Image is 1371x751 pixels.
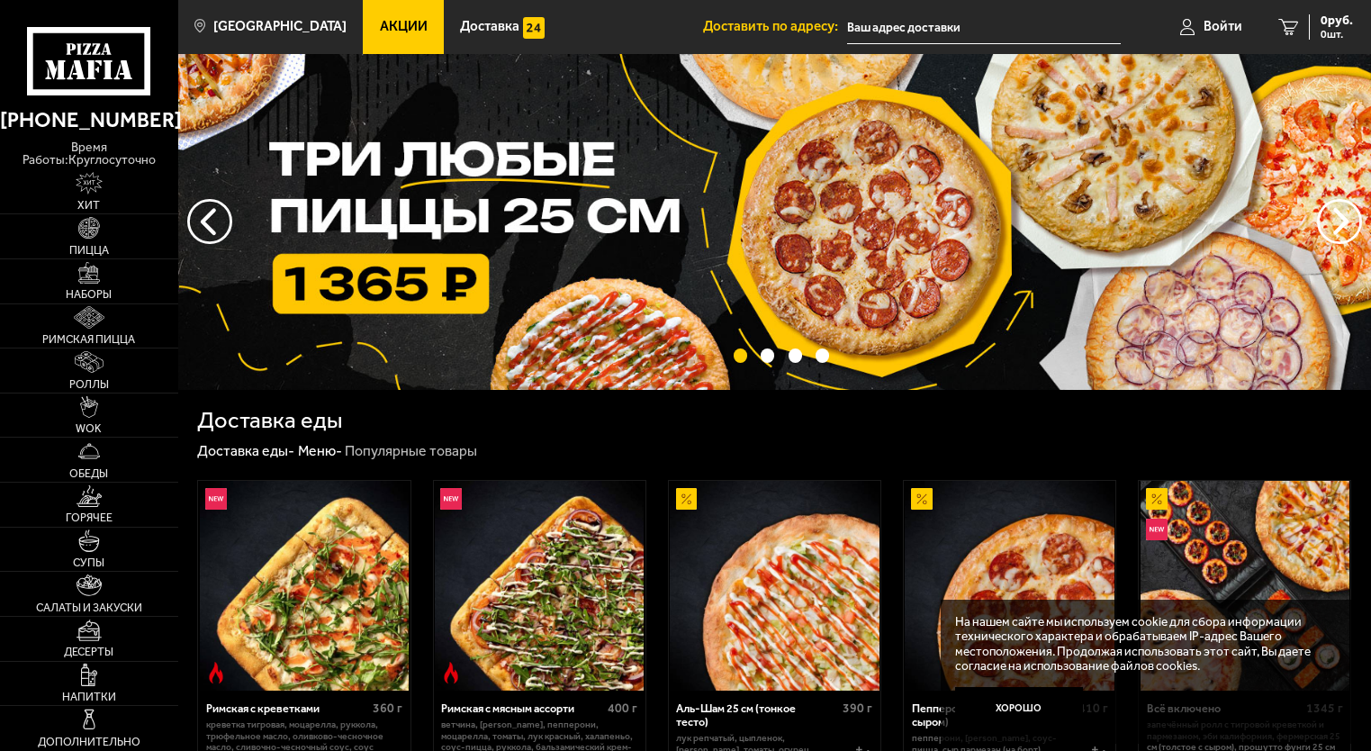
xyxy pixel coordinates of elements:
span: Дополнительно [38,737,140,748]
span: 0 руб. [1321,14,1353,27]
img: Всё включено [1141,481,1349,690]
div: Пепперони 25 см (толстое с сыром) [912,701,1074,728]
div: Римская с креветками [206,701,368,715]
img: Новинка [1146,519,1168,540]
button: точки переключения [734,348,747,362]
span: Пицца [69,245,109,257]
span: Доставить по адресу: [703,20,847,33]
span: 390 г [843,701,872,716]
img: Римская с мясным ассорти [435,481,644,690]
a: АкционныйПепперони 25 см (толстое с сыром) [904,481,1115,690]
div: Римская с мясным ассорти [441,701,603,715]
div: Популярные товары [345,442,477,461]
img: Новинка [440,488,462,510]
span: WOK [76,423,102,435]
img: Пепперони 25 см (толстое с сыром) [905,481,1114,690]
span: 0 шт. [1321,29,1353,40]
button: Хорошо [955,687,1084,730]
span: Войти [1204,20,1242,33]
div: Аль-Шам 25 см (тонкое тесто) [676,701,838,728]
span: Напитки [62,692,116,703]
span: Горячее [66,512,113,524]
button: точки переключения [789,348,802,362]
a: НовинкаОстрое блюдоРимская с креветками [198,481,410,690]
h1: Доставка еды [197,409,342,431]
button: точки переключения [816,348,829,362]
span: Супы [73,557,104,569]
span: 360 г [373,701,402,716]
img: Акционный [1146,488,1168,510]
button: предыдущий [1317,199,1362,244]
span: [GEOGRAPHIC_DATA] [213,20,347,33]
button: следующий [187,199,232,244]
a: АкционныйАль-Шам 25 см (тонкое тесто) [669,481,880,690]
span: 400 г [608,701,637,716]
span: Салаты и закуски [36,602,142,614]
a: АкционныйНовинкаВсё включено [1139,481,1350,690]
img: Акционный [676,488,698,510]
a: Меню- [298,442,342,459]
span: Роллы [69,379,109,391]
input: Ваш адрес доставки [847,11,1122,44]
span: Наборы [66,289,112,301]
a: НовинкаОстрое блюдоРимская с мясным ассорти [434,481,645,690]
span: Обеды [69,468,108,480]
p: На нашем сайте мы используем cookie для сбора информации технического характера и обрабатываем IP... [955,614,1327,674]
img: Римская с креветками [200,481,409,690]
img: Новинка [205,488,227,510]
span: Десерты [64,647,113,658]
span: Акции [380,20,428,33]
a: Доставка еды- [197,442,294,459]
span: Римская пицца [42,334,135,346]
img: Острое блюдо [440,662,462,683]
span: Доставка [460,20,519,33]
button: точки переключения [761,348,774,362]
img: Акционный [911,488,933,510]
img: Острое блюдо [205,662,227,683]
img: 15daf4d41897b9f0e9f617042186c801.svg [523,17,545,39]
span: Хит [77,200,100,212]
img: Аль-Шам 25 см (тонкое тесто) [670,481,879,690]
